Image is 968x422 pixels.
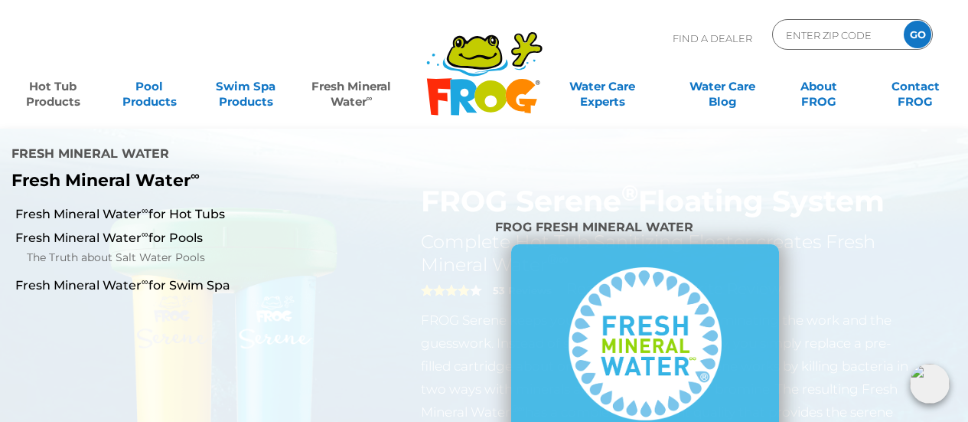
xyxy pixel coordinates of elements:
sup: ∞ [142,204,148,216]
h4: Fresh Mineral Water [11,140,392,171]
a: Hot TubProducts [15,71,90,102]
sup: ∞ [142,228,148,240]
a: Water CareBlog [685,71,760,102]
input: GO [904,21,931,48]
a: ContactFROG [878,71,953,102]
a: Water CareExperts [542,71,663,102]
a: PoolProducts [112,71,187,102]
a: Fresh Mineral Water∞for Pools [15,230,323,247]
a: The Truth about Salt Water Pools [27,249,323,267]
h4: FROG Fresh Mineral Water [495,214,795,244]
input: Zip Code Form [784,24,888,46]
a: Fresh Mineral Water∞for Swim Spa [15,277,323,294]
a: Swim SpaProducts [208,71,283,102]
sup: ∞ [142,276,148,287]
a: AboutFROG [781,71,856,102]
a: Fresh Mineral Water∞for Hot Tubs [15,206,323,223]
p: Find A Dealer [673,19,752,57]
p: Fresh Mineral Water [11,171,392,191]
sup: ∞ [191,168,200,183]
img: openIcon [910,364,950,404]
a: Fresh MineralWater∞ [305,71,399,102]
sup: ∞ [367,93,373,103]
